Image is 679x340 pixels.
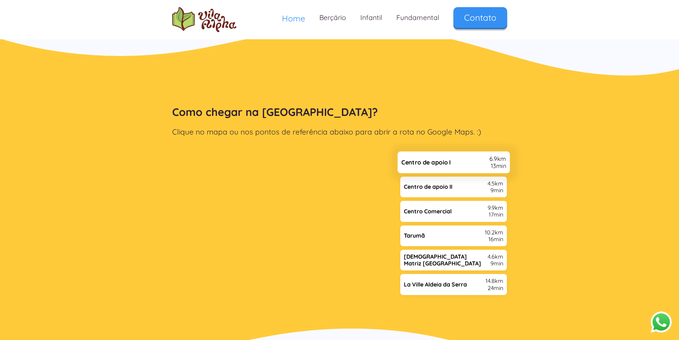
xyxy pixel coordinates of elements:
div: La Ville Aldeia da Serra [404,281,467,288]
div: Centro de apoio I [401,159,451,166]
a: [DEMOGRAPHIC_DATA] Matriz [GEOGRAPHIC_DATA]4.6km9min [400,250,507,274]
a: La Ville Aldeia da Serra14.8km24min [400,274,507,298]
div: 9.9km 17min [488,204,503,218]
div: Tarumã [404,232,425,239]
a: Centro de apoio I6.9km13min [400,152,507,176]
div: [DEMOGRAPHIC_DATA] Matriz [GEOGRAPHIC_DATA] [404,253,484,267]
h2: Como chegar na [GEOGRAPHIC_DATA]? [172,101,507,123]
div: 4.5km 9min [488,180,503,194]
div: Centro Comercial [404,208,452,215]
a: Berçário [312,7,353,28]
p: Clique no mapa ou nos pontos de referência abaixo para abrir a rota no Google Maps. :) [172,127,507,137]
div: 14.8km 24min [485,278,503,291]
a: Home [275,7,312,30]
div: 10.2km 16min [485,229,503,243]
button: Abrir WhatsApp [650,311,672,333]
img: logo Escola Vila Alpha [172,7,236,32]
a: home [172,7,236,32]
a: Infantil [353,7,389,28]
a: Contato [453,7,507,28]
a: Fundamental [389,7,446,28]
div: 4.6km 9min [488,253,503,267]
div: 6.9km 13min [489,155,506,169]
span: Home [282,13,305,24]
a: Tarumã10.2km16min [400,225,507,250]
div: Centro de apoio II [404,183,452,190]
a: Centro de apoio II4.5km9min [400,177,507,201]
a: Centro Comercial9.9km17min [400,201,507,225]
